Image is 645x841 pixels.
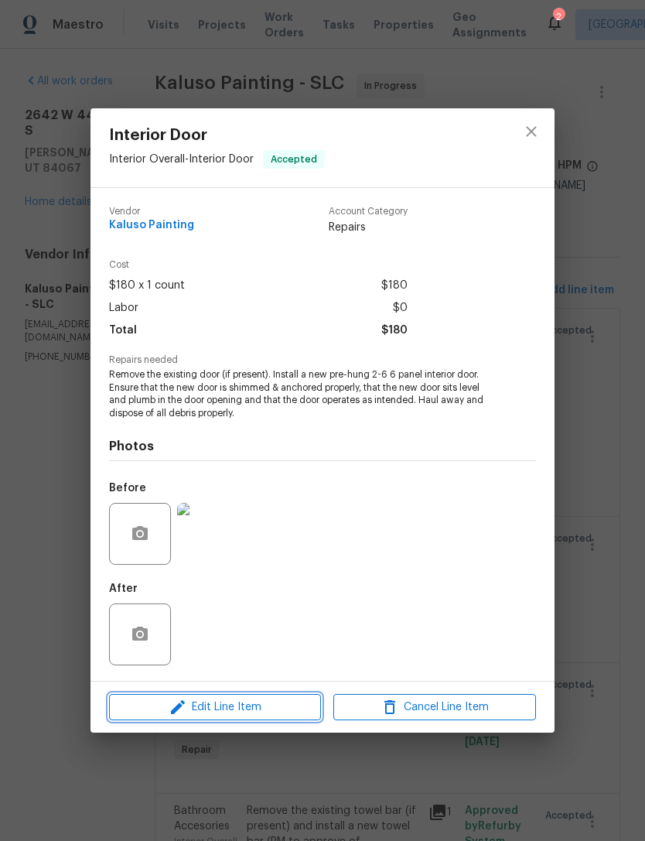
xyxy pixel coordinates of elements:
span: Interior Door [109,127,325,144]
h4: Photos [109,439,536,454]
span: Repairs needed [109,355,536,365]
span: Labor [109,297,138,320]
button: close [513,113,550,150]
span: Accepted [264,152,323,167]
span: Remove the existing door (if present). Install a new pre-hung 2-6 6 panel interior door. Ensure t... [109,368,493,420]
span: Cancel Line Item [338,698,531,717]
span: Interior Overall - Interior Door [109,153,254,164]
span: $180 x 1 count [109,275,185,297]
span: $180 [381,320,408,342]
button: Cancel Line Item [333,694,536,721]
h5: After [109,583,138,594]
span: Kaluso Painting [109,220,194,231]
span: Cost [109,260,408,270]
button: Edit Line Item [109,694,321,721]
span: Edit Line Item [114,698,316,717]
span: Vendor [109,207,194,217]
h5: Before [109,483,146,494]
span: Account Category [329,207,408,217]
span: Repairs [329,220,408,235]
div: 2 [553,9,564,25]
span: $180 [381,275,408,297]
span: $0 [393,297,408,320]
span: Total [109,320,137,342]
